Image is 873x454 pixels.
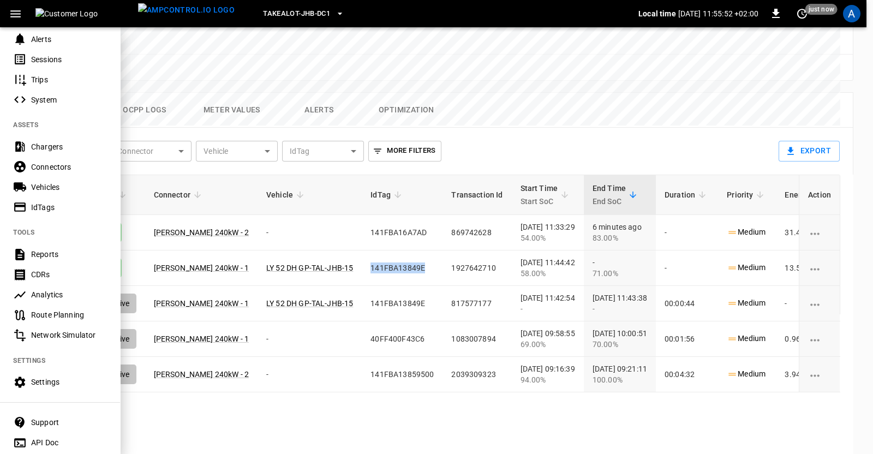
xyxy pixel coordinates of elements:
div: Settings [31,377,107,387]
div: Support [31,417,107,428]
span: Takealot-JHB-DC1 [263,8,330,20]
span: just now [805,4,838,15]
div: Connectors [31,162,107,172]
div: CDRs [31,269,107,280]
div: Chargers [31,141,107,152]
div: IdTags [31,202,107,213]
img: Customer Logo [35,8,134,19]
div: Alerts [31,34,107,45]
div: Reports [31,249,107,260]
div: Analytics [31,289,107,300]
img: ampcontrol.io logo [138,3,235,17]
div: Vehicles [31,182,107,193]
div: API Doc [31,437,107,448]
div: Route Planning [31,309,107,320]
p: [DATE] 11:55:52 +02:00 [678,8,758,19]
div: Trips [31,74,107,85]
button: set refresh interval [793,5,811,22]
div: System [31,94,107,105]
p: Local time [638,8,676,19]
div: profile-icon [843,5,860,22]
div: Network Simulator [31,330,107,340]
div: Sessions [31,54,107,65]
